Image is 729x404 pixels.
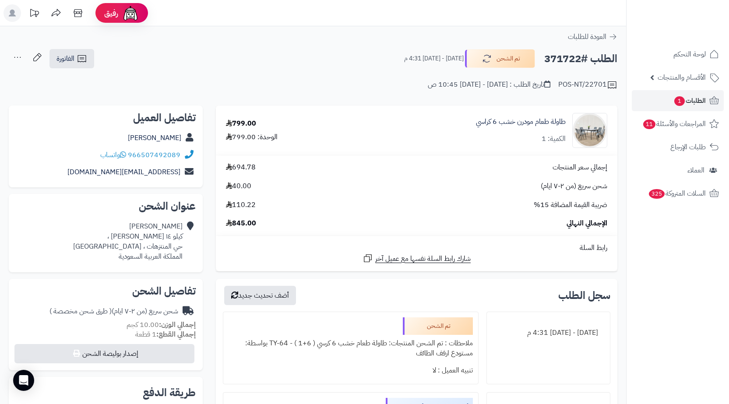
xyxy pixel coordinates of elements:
[542,134,566,144] div: الكمية: 1
[104,8,118,18] span: رفيق
[375,254,471,264] span: شارك رابط السلة نفسها مع عميل آخر
[13,370,34,391] div: Open Intercom Messenger
[135,329,196,340] small: 1 قطعة
[49,49,94,68] a: الفاتورة
[553,162,607,172] span: إجمالي سعر المنتجات
[226,181,251,191] span: 40.00
[229,335,473,362] div: ملاحظات : تم الشحن المنتجات: طاولة طعام خشب 6 كرسي ( 6+1 ) - TY-64 بواسطة: مستودع ارفف الطائف
[673,95,706,107] span: الطلبات
[492,324,605,341] div: [DATE] - [DATE] 4:31 م
[568,32,617,42] a: العودة للطلبات
[649,189,665,199] span: 325
[226,162,256,172] span: 694.78
[404,54,464,63] small: [DATE] - [DATE] 4:31 م
[159,320,196,330] strong: إجمالي الوزن:
[229,362,473,379] div: تنبيه العميل : لا
[476,117,566,127] a: طاولة طعام مودرن خشب 6 كراسي
[226,132,278,142] div: الوحدة: 799.00
[128,150,180,160] a: 966507492089
[669,23,721,42] img: logo-2.png
[674,96,685,106] span: 1
[16,112,196,123] h2: تفاصيل العميل
[56,53,74,64] span: الفاتورة
[558,290,610,301] h3: سجل الطلب
[23,4,45,24] a: تحديثات المنصة
[403,317,473,335] div: تم الشحن
[558,80,617,90] div: POS-NT/22701
[673,48,706,60] span: لوحة التحكم
[642,118,706,130] span: المراجعات والأسئلة
[670,141,706,153] span: طلبات الإرجاع
[632,113,724,134] a: المراجعات والأسئلة11
[16,201,196,211] h2: عنوان الشحن
[127,320,196,330] small: 10.00 كجم
[143,387,196,398] h2: طريقة الدفع
[226,218,256,228] span: 845.00
[567,218,607,228] span: الإجمالي النهائي
[573,113,607,148] img: 1752669403-1-90x90.jpg
[643,119,655,129] span: 11
[541,181,607,191] span: شحن سريع (من ٢-٧ ايام)
[49,306,112,316] span: ( طرق شحن مخصصة )
[226,119,256,129] div: 799.00
[67,167,180,177] a: [EMAIL_ADDRESS][DOMAIN_NAME]
[122,4,139,22] img: ai-face.png
[632,183,724,204] a: السلات المتروكة325
[363,253,471,264] a: شارك رابط السلة نفسها مع عميل آخر
[632,44,724,65] a: لوحة التحكم
[224,286,296,305] button: أضف تحديث جديد
[73,221,183,261] div: [PERSON_NAME] كيلو ١٤ [PERSON_NAME] ، حي المنتزهات ، [GEOGRAPHIC_DATA] المملكة العربية السعودية
[49,306,178,316] div: شحن سريع (من ٢-٧ ايام)
[219,243,614,253] div: رابط السلة
[14,344,194,363] button: إصدار بوليصة الشحن
[658,71,706,84] span: الأقسام والمنتجات
[156,329,196,340] strong: إجمالي القطع:
[687,164,704,176] span: العملاء
[632,90,724,111] a: الطلبات1
[632,137,724,158] a: طلبات الإرجاع
[544,50,617,68] h2: الطلب #371722
[100,150,126,160] a: واتساب
[428,80,550,90] div: تاريخ الطلب : [DATE] - [DATE] 10:45 ص
[648,187,706,200] span: السلات المتروكة
[568,32,606,42] span: العودة للطلبات
[16,286,196,296] h2: تفاصيل الشحن
[632,160,724,181] a: العملاء
[465,49,535,68] button: تم الشحن
[534,200,607,210] span: ضريبة القيمة المضافة 15%
[128,133,181,143] a: [PERSON_NAME]
[226,200,256,210] span: 110.22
